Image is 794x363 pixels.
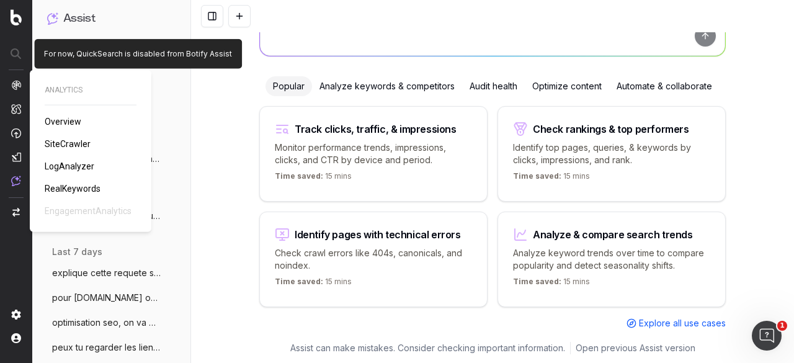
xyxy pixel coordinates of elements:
[47,10,176,27] button: Assist
[576,342,695,354] a: Open previous Assist version
[275,171,323,181] span: Time saved:
[52,267,161,279] span: explique cette requete sql : with bloc_
[639,317,726,329] span: Explore all use cases
[513,247,710,272] p: Analyze keyword trends over time to compare popularity and detect seasonality shifts.
[275,141,472,166] p: Monitor performance trends, impressions, clicks, and CTR by device and period.
[513,277,590,292] p: 15 mins
[52,341,161,354] span: peux tu regarder les liens entrants, sor
[45,184,100,194] span: RealKeywords
[42,313,181,333] button: optimisation seo, on va mettre des métad
[609,76,720,96] div: Automate & collaborate
[777,321,787,331] span: 1
[513,277,561,286] span: Time saved:
[52,292,161,304] span: pour [DOMAIN_NAME] on va parler de données
[44,49,232,59] p: For now, QuickSearch is disabled from Botify Assist
[462,76,525,96] div: Audit health
[290,342,565,354] p: Assist can make mistakes. Consider checking important information.
[295,124,457,134] div: Track clicks, traffic, & impressions
[513,141,710,166] p: Identify top pages, queries, & keywords by clicks, impressions, and rank.
[45,85,136,95] span: ANALYTICS
[45,161,94,171] span: LogAnalyzer
[42,338,181,357] button: peux tu regarder les liens entrants, sor
[42,263,181,283] button: explique cette requete sql : with bloc_
[275,277,352,292] p: 15 mins
[627,317,726,329] a: Explore all use cases
[45,115,86,128] a: Overview
[52,246,102,258] span: last 7 days
[47,12,58,24] img: Assist
[11,152,21,162] img: Studio
[533,230,693,240] div: Analyze & compare search trends
[752,321,782,351] iframe: Intercom live chat
[11,310,21,320] img: Setting
[275,247,472,272] p: Check crawl errors like 404s, canonicals, and noindex.
[12,208,20,217] img: Switch project
[45,138,96,150] a: SiteCrawler
[295,230,461,240] div: Identify pages with technical errors
[11,80,21,90] img: Analytics
[275,171,352,186] p: 15 mins
[11,333,21,343] img: My account
[52,316,161,329] span: optimisation seo, on va mettre des métad
[11,128,21,138] img: Activation
[525,76,609,96] div: Optimize content
[63,10,96,27] h1: Assist
[513,171,561,181] span: Time saved:
[45,117,81,127] span: Overview
[11,176,21,186] img: Assist
[42,288,181,308] button: pour [DOMAIN_NAME] on va parler de données
[533,124,689,134] div: Check rankings & top performers
[45,182,105,195] a: RealKeywords
[11,9,22,25] img: Botify logo
[275,277,323,286] span: Time saved:
[45,139,91,149] span: SiteCrawler
[312,76,462,96] div: Analyze keywords & competitors
[513,171,590,186] p: 15 mins
[11,104,21,114] img: Intelligence
[45,160,99,173] a: LogAnalyzer
[265,76,312,96] div: Popular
